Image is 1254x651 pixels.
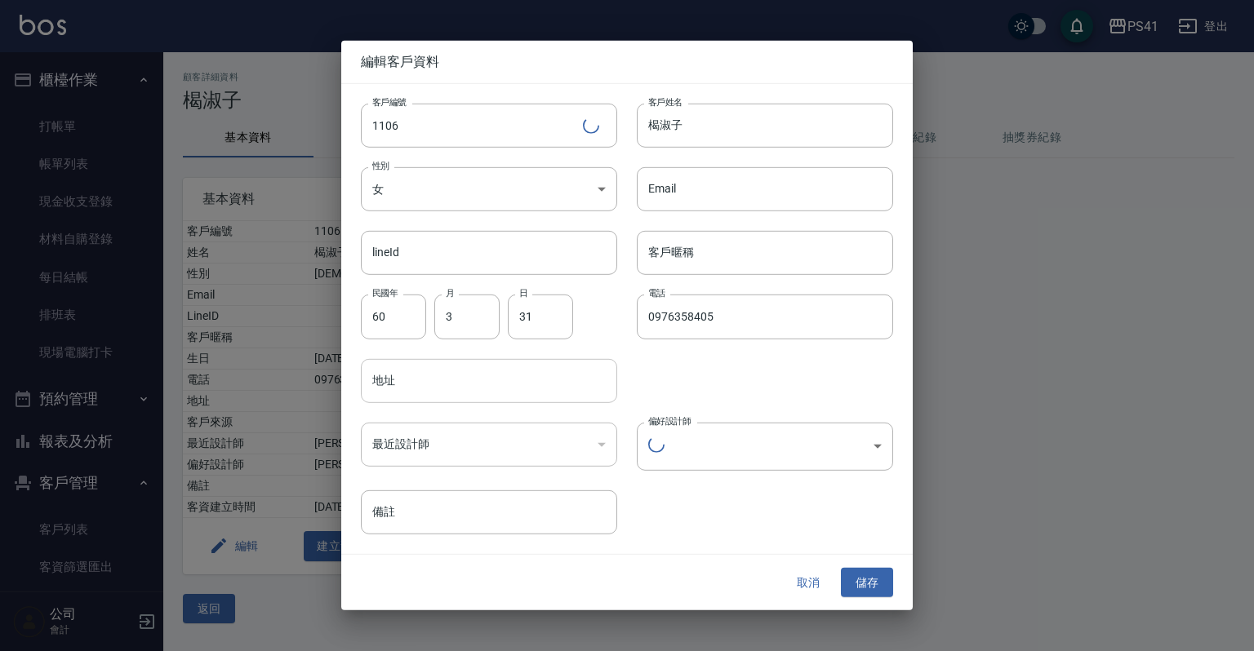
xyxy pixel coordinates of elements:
[361,54,893,70] span: 編輯客戶資料
[372,96,407,108] label: 客戶編號
[519,287,527,299] label: 日
[361,167,617,211] div: 女
[648,96,683,108] label: 客戶姓名
[372,160,389,172] label: 性別
[648,287,665,299] label: 電話
[648,414,691,427] label: 偏好設計師
[446,287,454,299] label: 月
[372,287,398,299] label: 民國年
[841,568,893,598] button: 儲存
[782,568,834,598] button: 取消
